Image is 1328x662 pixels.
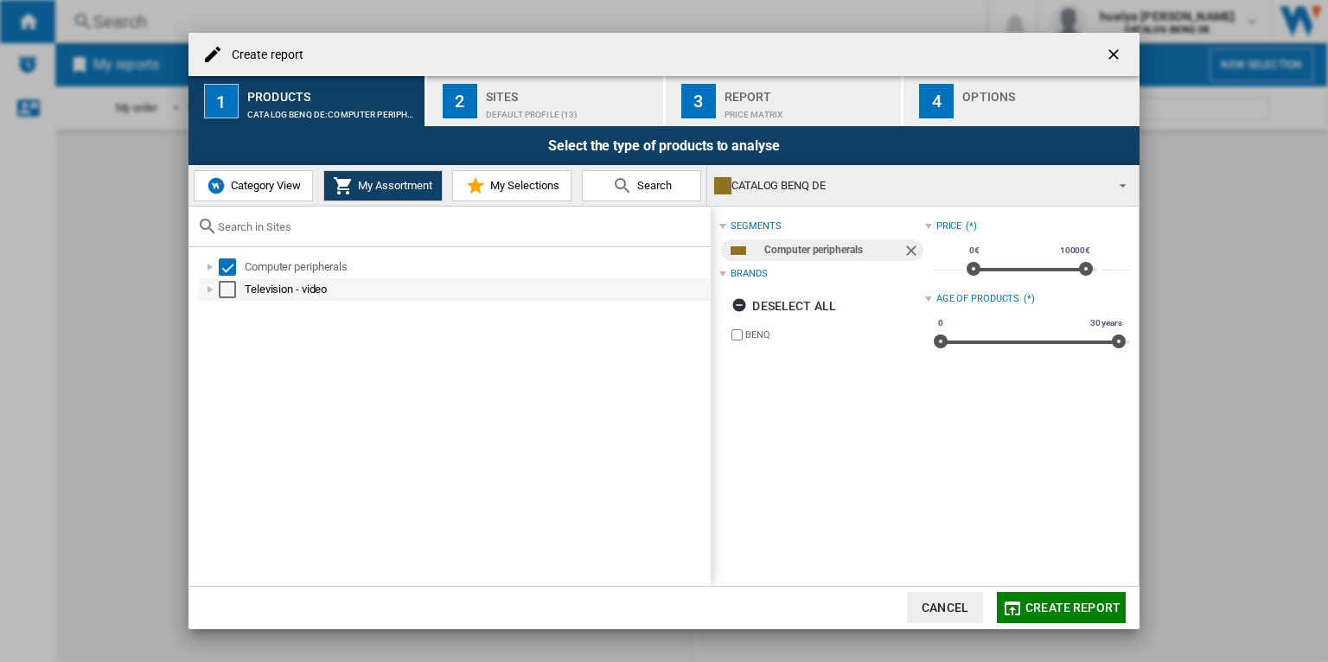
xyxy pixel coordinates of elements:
div: Brands [731,267,767,281]
button: My Assortment [323,170,443,201]
div: Products [247,83,418,101]
div: Deselect all [731,290,836,321]
div: 4 [919,84,954,118]
span: My Selections [486,179,559,192]
span: Create report [1025,601,1120,614]
button: Cancel [907,592,983,623]
div: Price [936,220,962,233]
div: Default profile (13) [486,101,656,119]
label: BENQ [745,328,924,341]
div: Select the type of products to analyse [188,126,1140,165]
div: Report [725,83,895,101]
div: CATALOG BENQ DE:Computer peripherals [247,101,418,119]
ng-md-icon: Remove [903,242,923,263]
button: 3 Report Price Matrix [666,76,903,126]
div: Computer peripherals [764,239,902,261]
input: brand.name [731,329,743,341]
div: Television - video [245,281,708,298]
button: Deselect all [726,290,841,321]
div: 3 [681,84,716,118]
button: Create report [997,592,1126,623]
button: getI18NText('BUTTONS.CLOSE_DIALOG') [1098,37,1133,72]
div: Options [962,83,1133,101]
button: Category View [194,170,313,201]
span: 30 years [1088,316,1125,330]
div: Sites [486,83,656,101]
md-checkbox: Select [219,281,245,298]
div: segments [731,220,781,233]
md-checkbox: Select [219,258,245,276]
div: 1 [204,84,239,118]
span: Search [633,179,672,192]
span: 0€ [967,244,982,258]
button: My Selections [452,170,571,201]
button: Search [582,170,701,201]
div: Age of products [936,292,1020,306]
span: 0 [935,316,946,330]
ng-md-icon: getI18NText('BUTTONS.CLOSE_DIALOG') [1105,46,1126,67]
span: My Assortment [354,179,432,192]
button: 1 Products CATALOG BENQ DE:Computer peripherals [188,76,426,126]
button: 2 Sites Default profile (13) [427,76,665,126]
input: Search in Sites [218,220,702,233]
div: Price Matrix [725,101,895,119]
div: 2 [443,84,477,118]
div: CATALOG BENQ DE [714,174,1104,198]
div: Computer peripherals [245,258,708,276]
h4: Create report [223,47,303,64]
button: 4 Options [903,76,1140,126]
img: wiser-icon-blue.png [206,175,227,196]
span: Category View [227,179,301,192]
span: 10000€ [1057,244,1093,258]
